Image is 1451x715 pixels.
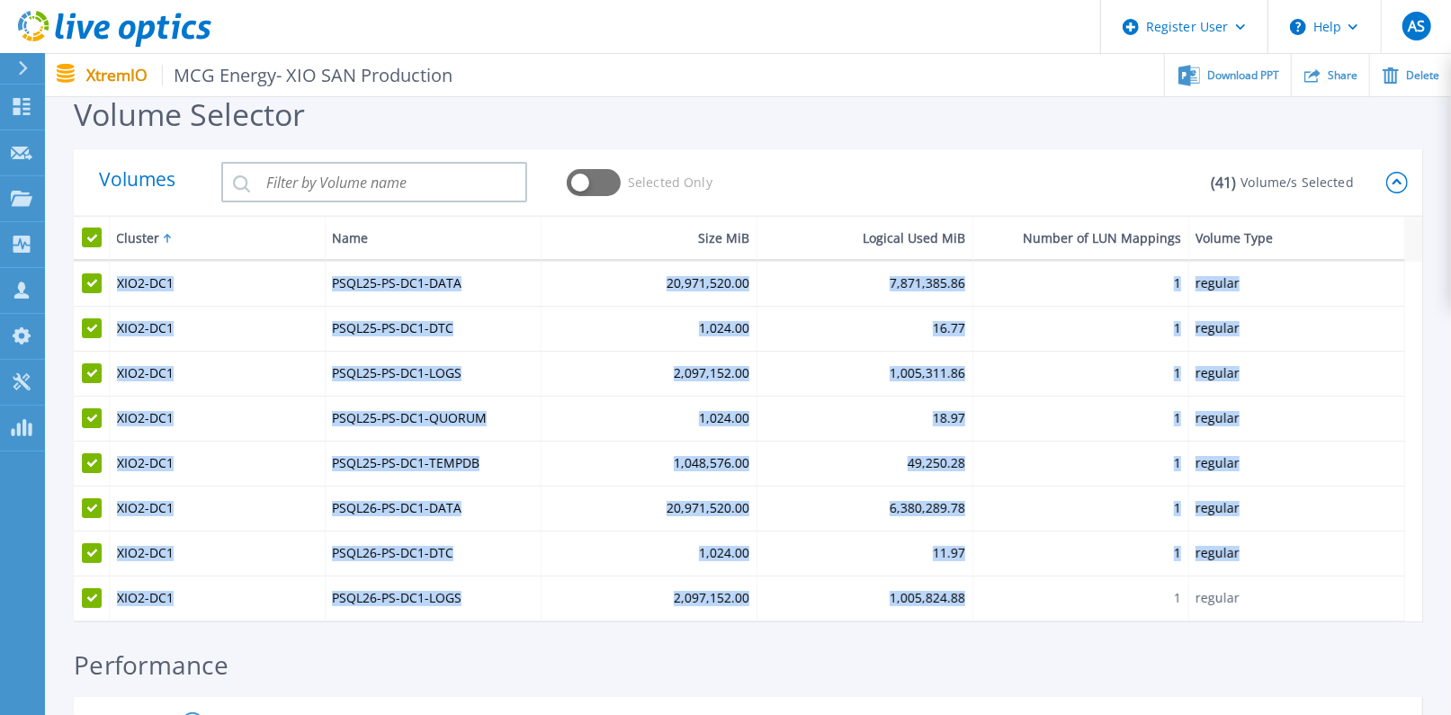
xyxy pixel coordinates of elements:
div: Volume Selector [74,97,305,132]
span: Delete [1406,70,1439,81]
div: PSQL26-PS-DC1-DATA [332,502,461,516]
div: regular [1196,277,1240,291]
div: regular [1196,502,1240,516]
span: Share [1328,70,1357,81]
div: 2,097,152.00 [674,592,749,606]
div: XIO2-DC1 [117,277,174,291]
div: 1,005,824.88 [890,592,965,606]
div: 1,005,311.86 [890,367,965,381]
div: 1 [1174,592,1181,606]
div: XIO2-DC1 [117,412,174,426]
div: 1 [1174,547,1181,561]
div: Logical Used MiB [863,226,965,251]
div: regular [1196,322,1240,336]
input: Filter by Volume name [221,162,527,202]
div: regular [1196,457,1240,471]
div: regular [1196,547,1240,561]
div: Cluster [117,226,160,251]
div: Number of LUN Mappings [1023,226,1181,251]
div: regular [1196,592,1240,606]
div: 1 [1174,412,1181,426]
div: XIO2-DC1 [117,322,174,336]
p: XtremIO [86,65,453,85]
div: 1,024.00 [699,547,749,561]
div: XIO2-DC1 [117,502,174,516]
div: 6,380,289.78 [890,502,965,516]
div: 49,250.28 [908,457,965,471]
div: 1,024.00 [699,322,749,336]
p: Volume/s Selected [1241,174,1354,192]
p: Volumes [99,170,189,195]
div: PSQL26-PS-DC1-LOGS [332,592,461,606]
div: regular [1196,412,1240,426]
span: Selected Only [628,174,712,192]
div: XIO2-DC1 [117,547,174,561]
div: 7,871,385.86 [890,277,965,291]
div: 1,048,576.00 [674,457,749,471]
div: XIO2-DC1 [117,457,174,471]
div: 1 [1174,502,1181,516]
div: PSQL25-PS-DC1-QUORUM [332,412,487,426]
div: 18.97 [933,412,965,426]
span: AS [1408,19,1425,33]
div: 1 [1174,322,1181,336]
p: ( 41 ) [1211,174,1237,192]
div: regular [1196,367,1240,381]
div: 11.97 [933,547,965,561]
div: 1 [1174,277,1181,291]
div: PSQL26-PS-DC1-DTC [332,547,453,561]
div: PSQL25-PS-DC1-DATA [332,277,461,291]
div: XIO2-DC1 [117,367,174,381]
div: 2,097,152.00 [674,367,749,381]
div: 20,971,520.00 [667,502,749,516]
div: Performance [74,650,1422,697]
div: 1 [1174,457,1181,471]
div: 16.77 [933,322,965,336]
div: XIO2-DC1 [117,592,174,606]
div: 1,024.00 [699,412,749,426]
div: PSQL25-PS-DC1-LOGS [332,367,461,381]
span: Download PPT [1207,70,1279,81]
div: PSQL25-PS-DC1-TEMPDB [332,457,479,471]
div: Size MiB [698,226,749,251]
div: 1 [1174,367,1181,381]
div: PSQL25-PS-DC1-DTC [332,322,453,336]
div: Name [332,226,368,251]
div: 20,971,520.00 [667,277,749,291]
span: MCG Energy- XIO SAN Production [162,65,453,85]
div: Volume Type [1196,226,1273,251]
